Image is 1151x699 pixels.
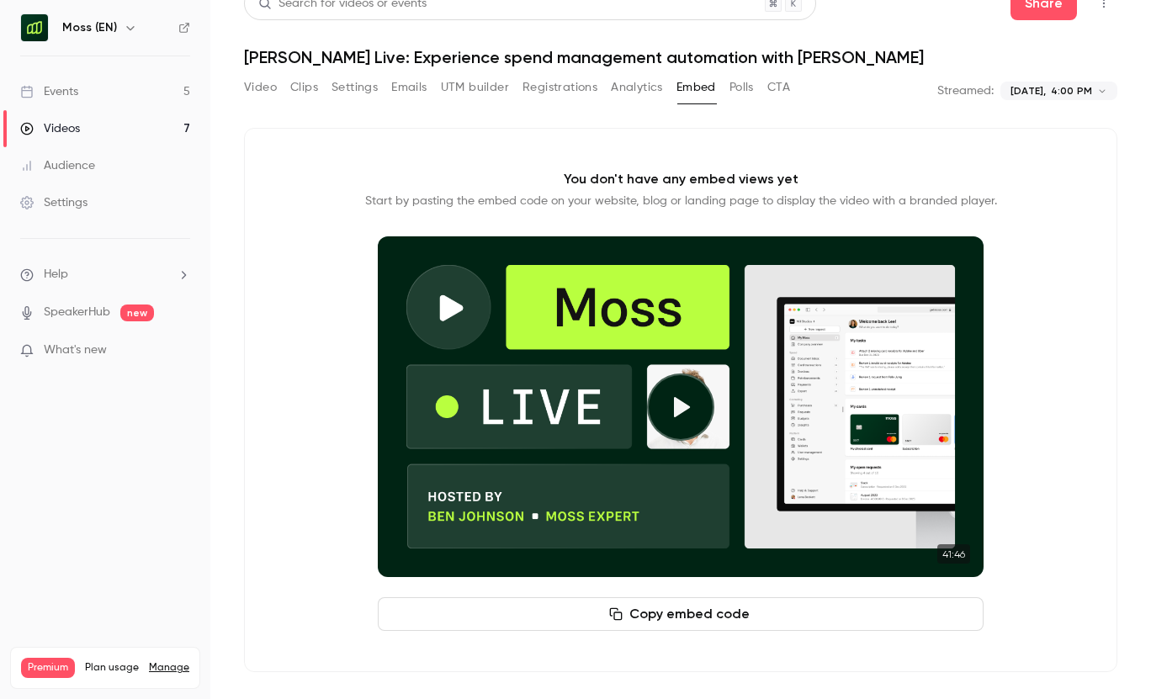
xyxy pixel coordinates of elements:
div: Audience [20,157,95,174]
p: Streamed: [937,82,994,99]
a: SpeakerHub [44,304,110,321]
li: help-dropdown-opener [20,266,190,283]
button: Clips [290,74,318,101]
img: Moss (EN) [21,14,48,41]
span: 4:00 PM [1051,83,1092,98]
button: Play video [647,373,714,441]
button: Settings [332,74,378,101]
span: new [120,304,154,321]
span: Premium [21,658,75,678]
span: [DATE], [1010,83,1046,98]
time: 41:46 [937,544,970,564]
div: Events [20,83,78,100]
button: Copy embed code [378,597,984,631]
span: What's new [44,342,107,359]
button: Registrations [522,74,597,101]
a: Manage [149,661,189,675]
button: Embed [676,74,716,101]
h6: Moss (EN) [62,19,117,36]
iframe: Noticeable Trigger [170,343,190,358]
button: Emails [391,74,427,101]
button: CTA [767,74,790,101]
section: Cover [378,236,984,577]
span: Plan usage [85,661,139,675]
button: Polls [729,74,754,101]
button: Video [244,74,277,101]
span: Help [44,266,68,283]
h1: [PERSON_NAME] Live: Experience spend management automation with [PERSON_NAME] [244,47,1117,67]
button: Analytics [611,74,663,101]
div: Videos [20,120,80,137]
p: Start by pasting the embed code on your website, blog or landing page to display the video with a... [365,193,997,209]
div: Settings [20,194,88,211]
button: UTM builder [441,74,509,101]
p: You don't have any embed views yet [564,169,798,189]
